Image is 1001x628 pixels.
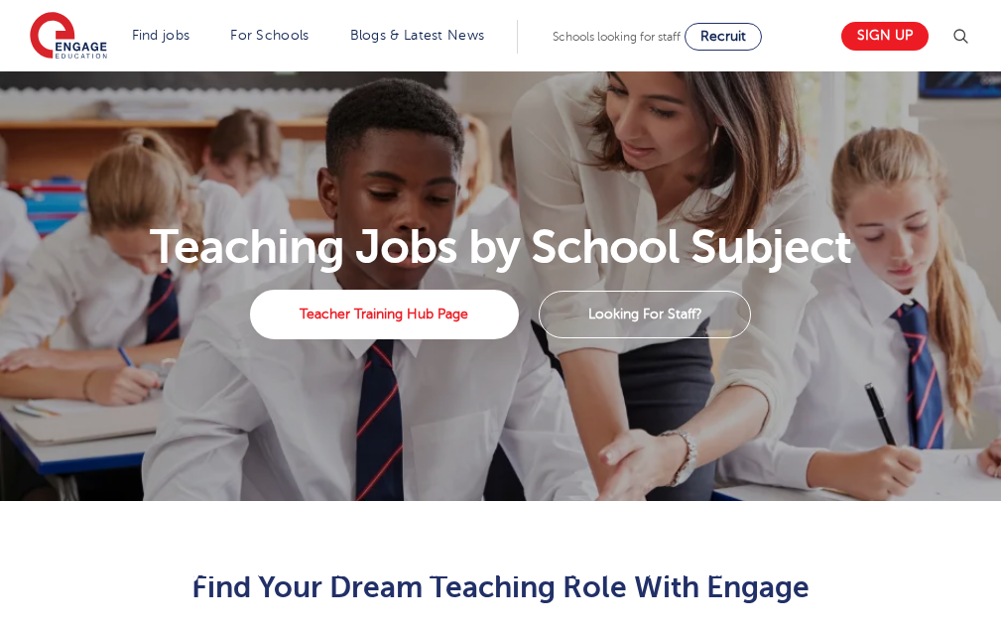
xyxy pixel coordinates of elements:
a: Sign up [841,22,929,51]
span: Recruit [700,29,746,44]
img: Engage Education [30,12,107,62]
a: For Schools [230,28,309,43]
span: Schools looking for staff [553,30,681,44]
a: Teacher Training Hub Page [250,290,519,339]
a: Looking For Staff? [539,291,751,338]
a: Blogs & Latest News [350,28,485,43]
a: Find jobs [132,28,190,43]
h1: Teaching Jobs by School Subject [35,223,967,271]
a: Recruit [685,23,762,51]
